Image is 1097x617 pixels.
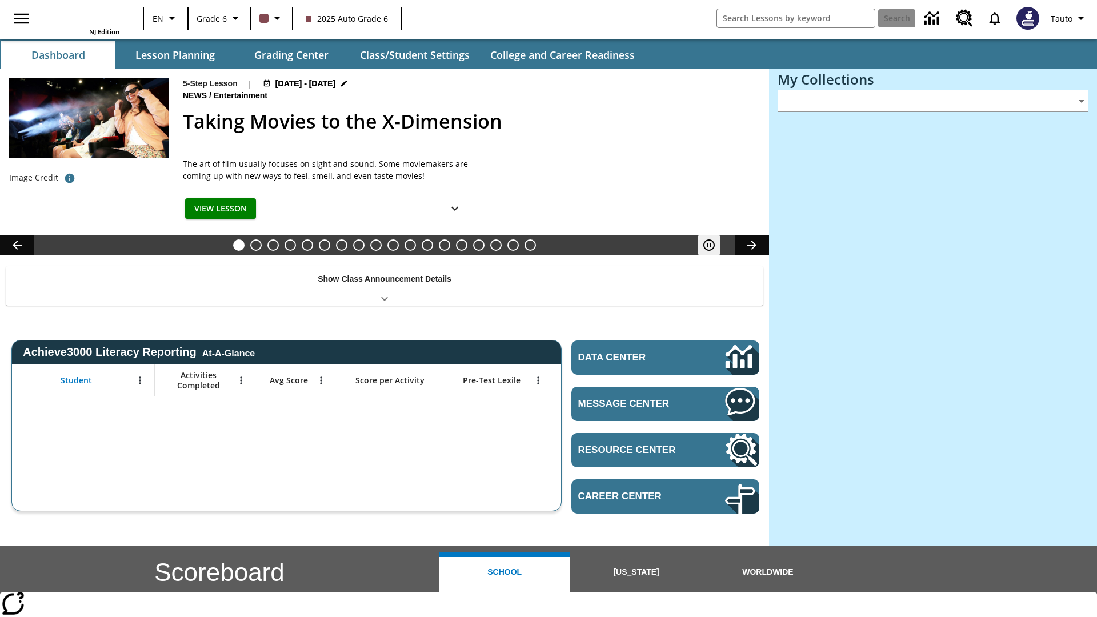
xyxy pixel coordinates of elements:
a: Message Center [571,387,759,421]
button: Dashboard [1,41,115,69]
span: | [247,78,251,90]
button: Open Menu [233,372,250,389]
button: Open Menu [530,372,547,389]
button: Slide 2 All Aboard the Hyperloop? [250,239,262,251]
button: Lesson Planning [118,41,232,69]
a: Notifications [980,3,1010,33]
span: NJ Edition [89,27,119,36]
button: Slide 11 Mixed Practice: Citing Evidence [405,239,416,251]
button: View Lesson [185,198,256,219]
div: At-A-Glance [202,346,255,359]
span: News [183,90,209,102]
p: The art of film usually focuses on sight and sound. Some moviemakers are coming up with new ways ... [183,158,469,182]
button: Slide 8 Attack of the Terrifying Tomatoes [353,239,365,251]
p: Image Credit [9,172,58,183]
span: 2025 Auto Grade 6 [306,13,388,25]
button: Slide 9 Fashion Forward in Ancient Rome [370,239,382,251]
span: Data Center [578,352,686,363]
p: 5-Step Lesson [183,78,238,90]
button: Open side menu [5,2,38,35]
a: Resource Center, Will open in new tab [571,433,759,467]
button: Show Details [443,198,466,219]
span: Pre-Test Lexile [463,375,521,386]
span: Student [61,375,92,386]
span: Tauto [1051,13,1072,25]
button: Pause [698,235,720,255]
button: Slide 13 Career Lesson [439,239,450,251]
button: Select a new avatar [1010,3,1046,33]
a: Home [45,5,119,27]
button: Slide 16 Remembering Justice O'Connor [490,239,502,251]
button: Slide 14 Cooking Up Native Traditions [456,239,467,251]
button: Class color is dark brown. Change class color [255,8,289,29]
span: Career Center [578,491,691,502]
img: Panel in front of the seats sprays water mist to the happy audience at a 4DX-equipped theater. [9,78,169,158]
h2: Taking Movies to the X-Dimension [183,107,755,136]
span: Achieve3000 Literacy Reporting [23,346,255,359]
button: Grade: Grade 6, Select a grade [192,8,247,29]
button: Slide 4 Dirty Jobs Kids Had To Do [285,239,296,251]
div: Show Class Announcement Details [6,266,763,306]
span: Score per Activity [355,375,425,386]
a: Data Center [571,340,759,375]
button: Slide 5 Cars of the Future? [302,239,313,251]
div: Home [45,3,119,36]
button: School [439,552,570,592]
button: Grading Center [234,41,349,69]
span: Message Center [578,398,691,410]
button: Class/Student Settings [351,41,479,69]
button: Slide 18 The Constitution's Balancing Act [525,239,536,251]
a: Resource Center, Will open in new tab [949,3,980,34]
button: Language: EN, Select a language [147,8,184,29]
img: Avatar [1016,7,1039,30]
button: Slide 6 The Last Homesteaders [319,239,330,251]
button: Profile/Settings [1046,8,1092,29]
span: Avg Score [270,375,308,386]
button: Slide 12 Pre-release lesson [422,239,433,251]
button: Slide 10 The Invasion of the Free CD [387,239,399,251]
span: [DATE] - [DATE] [275,78,335,90]
span: Grade 6 [197,13,227,25]
span: EN [153,13,163,25]
button: Slide 1 Taking Movies to the X-Dimension [233,239,245,251]
div: Pause [698,235,732,255]
button: Slide 3 Do You Want Fries With That? [267,239,279,251]
button: Lesson carousel, Next [735,235,769,255]
button: Open Menu [313,372,330,389]
button: Slide 17 Point of View [507,239,519,251]
span: Resource Center [578,444,691,456]
span: / [209,91,211,100]
span: Entertainment [214,90,270,102]
input: search field [717,9,875,27]
button: [US_STATE] [570,552,702,592]
button: Worldwide [702,552,834,592]
button: Slide 15 Hooray for Constitution Day! [473,239,485,251]
button: Slide 7 Solar Power to the People [336,239,347,251]
button: Open Menu [131,372,149,389]
button: College and Career Readiness [481,41,644,69]
p: Show Class Announcement Details [318,273,451,285]
a: Data Center [918,3,949,34]
span: Activities Completed [161,370,236,391]
h3: My Collections [778,71,1088,87]
button: Aug 18 - Aug 24 Choose Dates [261,78,351,90]
a: Career Center [571,479,759,514]
button: Photo credit: Photo by The Asahi Shimbun via Getty Images [58,168,81,189]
